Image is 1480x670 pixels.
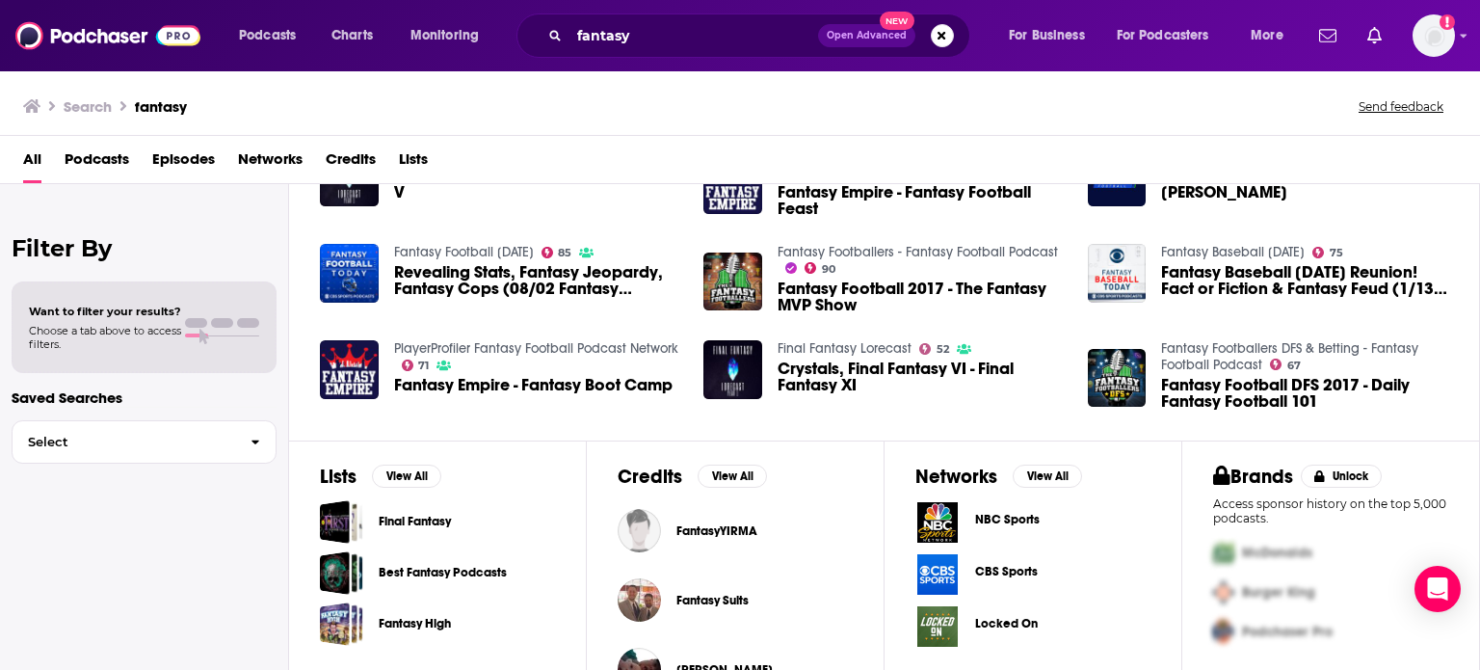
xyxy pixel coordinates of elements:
span: Podcasts [239,22,296,49]
span: 75 [1330,249,1343,257]
a: Best Fantasy Podcasts [379,562,507,583]
a: ListsView All [320,465,441,489]
a: Fantasy Football 2017 - The Fantasy MVP Show [778,281,1065,313]
a: Fantasy Empire - Fantasy Football Feast [778,184,1065,217]
img: Second Pro Logo [1205,573,1242,612]
span: For Podcasters [1117,22,1209,49]
h2: Brands [1213,465,1293,489]
a: All [23,144,41,183]
button: open menu [225,20,321,51]
a: Fantasy Football DFS 2017 - Daily Fantasy Football 101 [1088,349,1147,408]
h3: fantasy [135,97,187,116]
span: 52 [937,345,949,354]
button: Locked On logoLocked On [915,604,1150,649]
a: Fantasy Baseball Today [1161,244,1305,260]
span: Open Advanced [827,31,907,40]
button: Unlock [1301,465,1383,488]
span: Podchaser Pro [1242,624,1333,640]
a: Show notifications dropdown [1311,19,1344,52]
a: CBS Sports logoCBS Sports [915,552,1150,597]
a: 67 [1270,359,1301,370]
span: Burger King [1242,584,1315,601]
button: View All [1013,465,1082,488]
a: Final Fantasy Lorecast [778,340,912,357]
a: FantasyYIRMA [676,523,757,539]
p: Saved Searches [12,389,277,407]
a: Fantasy Footballers DFS & Betting - Fantasy Football Podcast [1161,340,1418,373]
a: Credits [326,144,376,183]
span: Choose a tab above to access filters. [29,324,181,351]
span: New [880,12,914,30]
a: Networks [238,144,303,183]
button: Open AdvancedNew [818,24,915,47]
img: Fantasy Football 2017 - The Fantasy MVP Show [703,253,762,311]
span: Locked On [975,616,1038,631]
a: 75 [1312,247,1343,258]
span: McDonalds [1242,545,1312,561]
span: Want to filter your results? [29,305,181,318]
a: Fantasy High [320,603,363,646]
span: 71 [418,362,429,370]
a: Final Fantasy [379,511,451,532]
h2: Lists [320,465,357,489]
span: Fantasy Focus - Fantasy [PERSON_NAME] [1161,168,1448,201]
span: Select [13,436,235,448]
a: Fantasy Suits [676,593,749,608]
a: Crystals, Final Fantasy - Final Fantasy V [394,168,681,201]
img: Fantasy Baseball Today Reunion! Fact or Fiction & Fantasy Feud (1/13 Fantasy Baseball Podcast) [1088,244,1147,303]
a: Crystals, Final Fantasy VI - Final Fantasy XI [703,340,762,399]
a: Fantasy Empire - Fantasy Boot Camp [394,377,673,393]
div: Open Intercom Messenger [1414,566,1461,612]
button: Fantasy SuitsFantasy Suits [618,570,853,631]
a: Lists [399,144,428,183]
span: Charts [331,22,373,49]
img: Third Pro Logo [1205,612,1242,652]
img: User Profile [1413,14,1455,57]
a: NBC Sports logoNBC Sports [915,500,1150,545]
a: 85 [542,247,572,258]
a: Fantasy High [379,613,451,634]
button: View All [372,465,441,488]
img: Podchaser - Follow, Share and Rate Podcasts [15,17,200,54]
a: Podcasts [65,144,129,183]
a: Fantasy Football DFS 2017 - Daily Fantasy Football 101 [1161,377,1448,410]
p: Access sponsor history on the top 5,000 podcasts. [1213,496,1448,525]
a: 90 [805,262,835,274]
svg: Add a profile image [1440,14,1455,30]
span: 90 [822,265,835,274]
button: FantasyYIRMAFantasyYIRMA [618,500,853,562]
a: Show notifications dropdown [1360,19,1389,52]
button: open menu [995,20,1109,51]
a: NetworksView All [915,465,1082,489]
button: open menu [1237,20,1308,51]
span: Monitoring [410,22,479,49]
button: open menu [1104,20,1237,51]
img: Fantasy Empire - Fantasy Boot Camp [320,340,379,399]
h2: Networks [915,465,997,489]
a: Crystals, Final Fantasy VI - Final Fantasy XI [778,361,1065,393]
img: Revealing Stats, Fantasy Jeopardy, Fantasy Cops (08/02 Fantasy Football Podcast) [320,244,379,303]
a: Episodes [152,144,215,183]
span: Fantasy Baseball [DATE] Reunion! Fact or Fiction & Fantasy Feud (1/13 Fantasy Baseball Podcast) [1161,264,1448,297]
span: CBS Sports [975,564,1038,579]
img: Fantasy Empire - Fantasy Football Feast [703,156,762,215]
img: FantasyYIRMA [618,509,661,552]
img: CBS Sports logo [915,552,960,597]
a: Final Fantasy [320,500,363,544]
a: Best Fantasy Podcasts [320,551,363,595]
a: Fantasy Baseball Today Reunion! Fact or Fiction & Fantasy Feud (1/13 Fantasy Baseball Podcast) [1161,264,1448,297]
